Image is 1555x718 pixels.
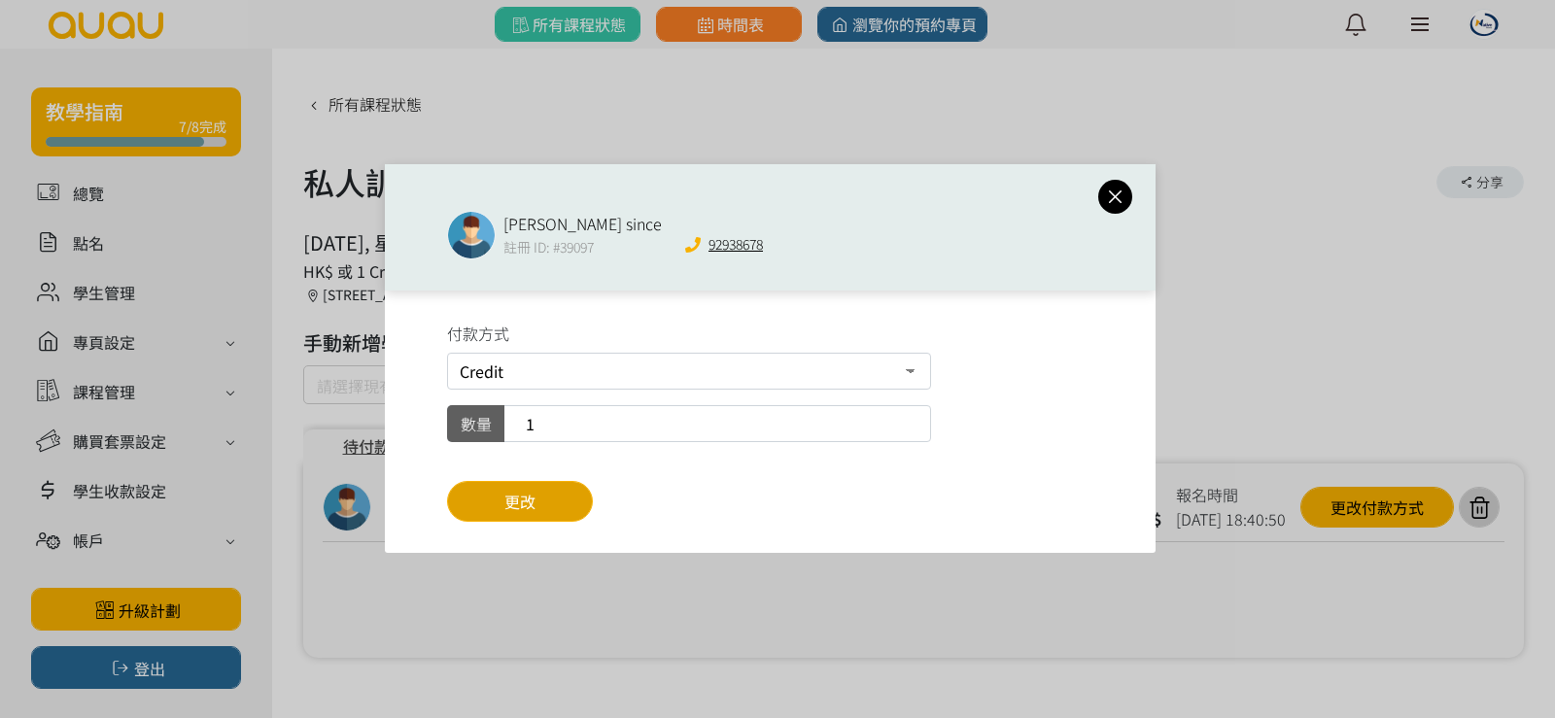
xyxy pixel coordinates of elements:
[447,211,662,259] a: [PERSON_NAME] since 註冊 ID: #39097
[708,233,763,256] span: 92938678
[447,481,593,522] button: 更改
[685,233,763,256] a: 92938678
[461,412,492,435] span: 數量
[504,490,536,513] span: 更改
[503,235,662,258] span: 註冊 ID: #39097
[447,322,509,345] label: 付款方式
[503,213,662,235] div: [PERSON_NAME] since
